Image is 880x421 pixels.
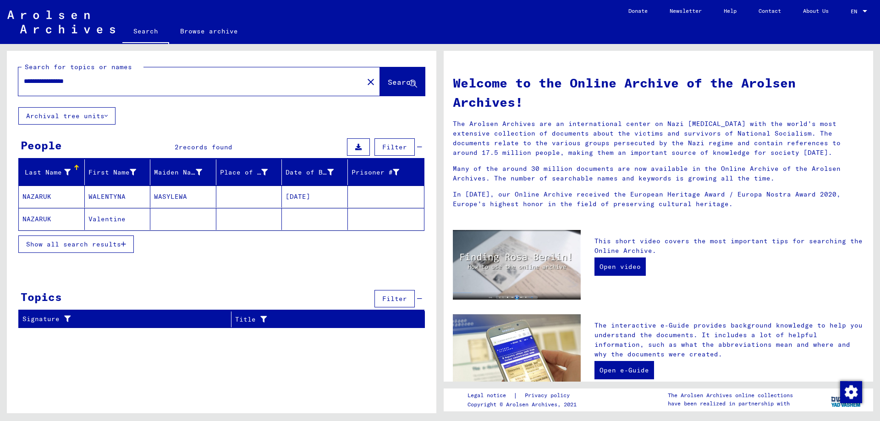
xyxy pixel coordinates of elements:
mat-header-cell: Date of Birth [282,159,348,185]
h1: Welcome to the Online Archive of the Arolsen Archives! [453,73,864,112]
mat-icon: close [365,77,376,87]
mat-cell: Valentine [85,208,151,230]
mat-label: Search for topics or names [25,63,132,71]
button: Show all search results [18,235,134,253]
p: In [DATE], our Online Archive received the European Heritage Award / Europa Nostra Award 2020, Eu... [453,190,864,209]
div: Signature [22,314,220,324]
div: People [21,137,62,153]
div: Date of Birth [286,165,347,180]
p: The interactive e-Guide provides background knowledge to help you understand the documents. It in... [594,321,864,359]
div: Change consent [840,381,862,403]
mat-header-cell: Place of Birth [216,159,282,185]
p: Copyright © Arolsen Archives, 2021 [467,400,581,409]
mat-cell: [DATE] [282,186,348,208]
span: 2 [175,143,179,151]
img: yv_logo.png [829,388,863,411]
div: Place of Birth [220,168,268,177]
div: Topics [21,289,62,305]
a: Open e-Guide [594,361,654,379]
p: Many of the around 30 million documents are now available in the Online Archive of the Arolsen Ar... [453,164,864,183]
mat-header-cell: First Name [85,159,151,185]
div: Signature [22,312,231,327]
a: Browse archive [169,20,249,42]
span: Filter [382,143,407,151]
div: Place of Birth [220,165,282,180]
div: Maiden Name [154,168,202,177]
p: The Arolsen Archives online collections [668,391,793,399]
button: Clear [362,72,380,91]
a: Privacy policy [517,391,581,400]
div: First Name [88,168,137,177]
mat-cell: NAZARUK [19,208,85,230]
mat-cell: WASYLEWA [150,186,216,208]
a: Legal notice [467,391,513,400]
p: The Arolsen Archives are an international center on Nazi [MEDICAL_DATA] with the world’s most ext... [453,119,864,158]
span: Show all search results [26,240,121,248]
div: Prisoner # [352,168,400,177]
mat-cell: WALENTYNA [85,186,151,208]
a: Search [122,20,169,44]
div: Prisoner # [352,165,413,180]
a: Open video [594,257,646,276]
img: Arolsen_neg.svg [7,11,115,33]
button: Filter [374,138,415,156]
div: Last Name [22,165,84,180]
img: Change consent [840,381,862,403]
div: Title [235,315,402,324]
div: Maiden Name [154,165,216,180]
mat-header-cell: Last Name [19,159,85,185]
span: Search [388,77,415,87]
button: Search [380,67,425,96]
img: eguide.jpg [453,314,581,399]
mat-header-cell: Prisoner # [348,159,424,185]
span: EN [851,8,861,15]
mat-header-cell: Maiden Name [150,159,216,185]
p: This short video covers the most important tips for searching the Online Archive. [594,236,864,256]
img: video.jpg [453,230,581,300]
div: Date of Birth [286,168,334,177]
div: Last Name [22,168,71,177]
mat-cell: NAZARUK [19,186,85,208]
span: records found [179,143,232,151]
span: Filter [382,295,407,303]
button: Filter [374,290,415,307]
div: | [467,391,581,400]
p: have been realized in partnership with [668,399,793,408]
button: Archival tree units [18,107,115,125]
div: First Name [88,165,150,180]
div: Title [235,312,413,327]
